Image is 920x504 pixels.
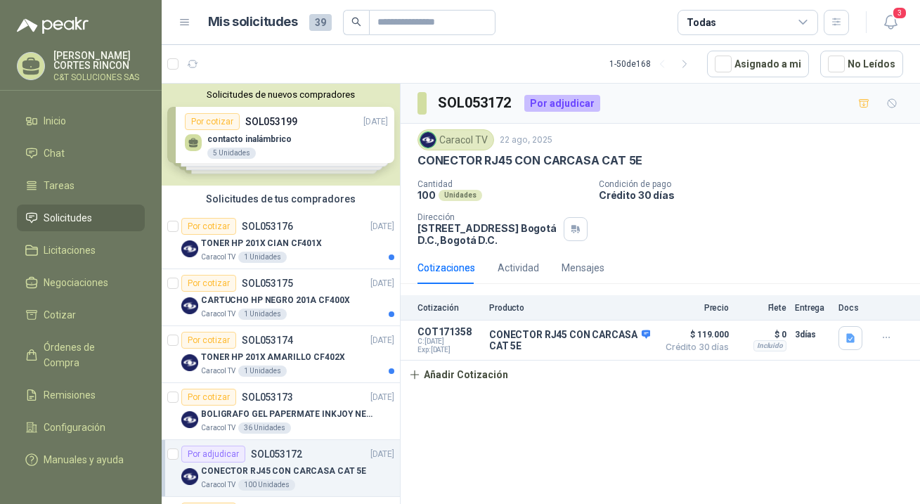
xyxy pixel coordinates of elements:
span: Cotizar [44,307,76,323]
a: Por cotizarSOL053175[DATE] Company LogoCARTUCHO HP NEGRO 201A CF400XCaracol TV1 Unidades [162,269,400,326]
p: Dirección [417,212,558,222]
p: Cotización [417,303,481,313]
p: Precio [659,303,729,313]
p: SOL053172 [251,449,302,459]
p: Caracol TV [201,479,235,491]
p: $ 0 [737,326,786,343]
p: Flete [737,303,786,313]
p: CONECTOR RJ45 CON CARCASA CAT 5E [201,465,366,478]
p: Docs [838,303,867,313]
a: Por adjudicarSOL053172[DATE] Company LogoCONECTOR RJ45 CON CARCASA CAT 5ECaracol TV100 Unidades [162,440,400,497]
p: 100 [417,189,436,201]
p: 22 ago, 2025 [500,134,552,147]
button: 3 [878,10,903,35]
div: Mensajes [562,260,604,276]
p: CONECTOR RJ45 CON CARCASA CAT 5E [489,329,650,351]
p: SOL053175 [242,278,293,288]
img: Company Logo [420,132,436,148]
span: Crédito 30 días [659,343,729,351]
span: Licitaciones [44,243,96,258]
span: Órdenes de Compra [44,340,131,370]
p: Producto [489,303,650,313]
p: [DATE] [370,448,394,461]
div: Caracol TV [417,129,494,150]
p: SOL053173 [242,392,293,402]
span: Inicio [44,113,66,129]
div: Por cotizar [181,389,236,406]
p: C&T SOLUCIONES SAS [53,73,145,82]
a: Configuración [17,414,145,441]
a: Por cotizarSOL053176[DATE] Company LogoTONER HP 201X CIAN CF401XCaracol TV1 Unidades [162,212,400,269]
span: $ 119.000 [659,326,729,343]
a: Remisiones [17,382,145,408]
img: Company Logo [181,411,198,428]
div: Solicitudes de nuevos compradoresPor cotizarSOL053199[DATE] contacto inalámbrico5 UnidadesPor cot... [162,84,400,186]
div: Por adjudicar [524,95,600,112]
p: Entrega [795,303,830,313]
p: TONER HP 201X AMARILLO CF402X [201,351,345,364]
p: BOLIGRAFO GEL PAPERMATE INKJOY NEGRO [201,408,376,421]
a: Licitaciones [17,237,145,264]
p: COT171358 [417,326,481,337]
span: 3 [892,6,907,20]
span: Solicitudes [44,210,92,226]
p: Caracol TV [201,422,235,434]
p: [DATE] [370,391,394,404]
p: [STREET_ADDRESS] Bogotá D.C. , Bogotá D.C. [417,222,558,246]
img: Company Logo [181,468,198,485]
p: CARTUCHO HP NEGRO 201A CF400X [201,294,350,307]
span: Chat [44,146,65,161]
span: C: [DATE] [417,337,481,346]
div: 1 Unidades [238,252,287,263]
p: Condición de pago [599,179,914,189]
h3: SOL053172 [438,92,513,114]
div: 1 Unidades [238,366,287,377]
p: [DATE] [370,277,394,290]
p: Caracol TV [201,366,235,377]
div: Actividad [498,260,539,276]
p: CONECTOR RJ45 CON CARCASA CAT 5E [417,153,642,168]
div: Por cotizar [181,218,236,235]
a: Por cotizarSOL053173[DATE] Company LogoBOLIGRAFO GEL PAPERMATE INKJOY NEGROCaracol TV36 Unidades [162,383,400,440]
a: Tareas [17,172,145,199]
p: Caracol TV [201,252,235,263]
p: Cantidad [417,179,588,189]
p: 3 días [795,326,830,343]
p: SOL053174 [242,335,293,345]
p: SOL053176 [242,221,293,231]
div: Unidades [439,190,482,201]
a: Negociaciones [17,269,145,296]
button: Solicitudes de nuevos compradores [167,89,394,100]
p: TONER HP 201X CIAN CF401X [201,237,322,250]
button: No Leídos [820,51,903,77]
a: Solicitudes [17,205,145,231]
a: Por cotizarSOL053174[DATE] Company LogoTONER HP 201X AMARILLO CF402XCaracol TV1 Unidades [162,326,400,383]
div: Por cotizar [181,332,236,349]
button: Asignado a mi [707,51,809,77]
div: Todas [687,15,716,30]
span: Tareas [44,178,74,193]
span: Negociaciones [44,275,108,290]
div: 36 Unidades [238,422,291,434]
img: Company Logo [181,354,198,371]
div: Incluido [753,340,786,351]
img: Company Logo [181,297,198,314]
a: Chat [17,140,145,167]
a: Manuales y ayuda [17,446,145,473]
div: 1 Unidades [238,309,287,320]
p: [DATE] [370,334,394,347]
p: [DATE] [370,220,394,233]
img: Logo peakr [17,17,89,34]
a: Órdenes de Compra [17,334,145,376]
div: 100 Unidades [238,479,295,491]
div: Cotizaciones [417,260,475,276]
a: Cotizar [17,302,145,328]
span: search [351,17,361,27]
span: Manuales y ayuda [44,452,124,467]
span: 39 [309,14,332,31]
div: Por cotizar [181,275,236,292]
span: Exp: [DATE] [417,346,481,354]
div: Por adjudicar [181,446,245,463]
p: [PERSON_NAME] CORTES RINCON [53,51,145,70]
span: Remisiones [44,387,96,403]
